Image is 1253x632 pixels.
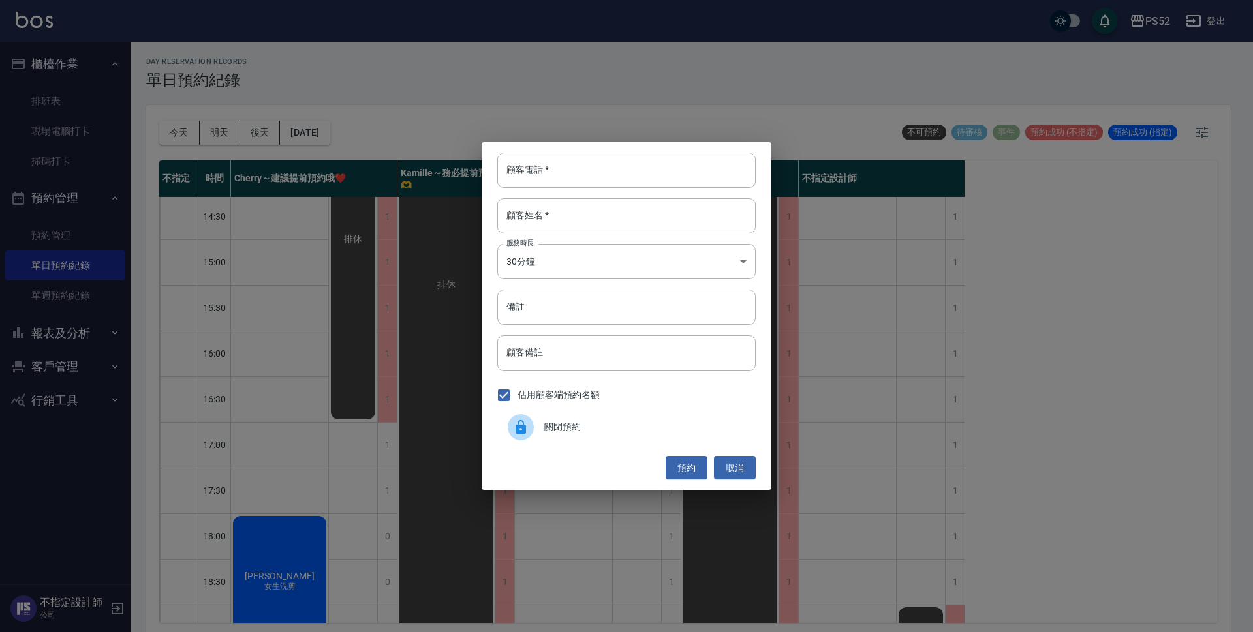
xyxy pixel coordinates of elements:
button: 預約 [666,456,707,480]
span: 關閉預約 [544,420,745,434]
span: 佔用顧客端預約名額 [518,388,600,402]
label: 服務時長 [506,238,534,248]
button: 取消 [714,456,756,480]
div: 關閉預約 [497,409,756,445]
div: 30分鐘 [497,244,756,279]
